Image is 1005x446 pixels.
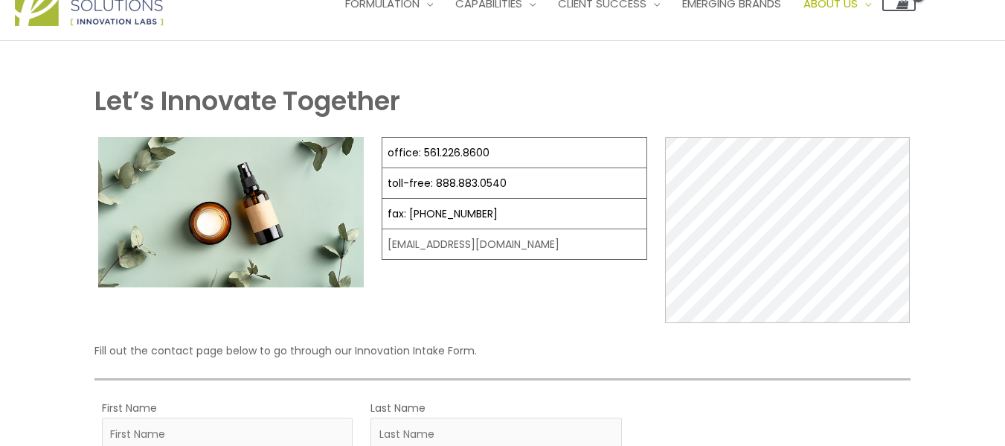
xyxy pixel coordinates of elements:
[102,398,157,418] label: First Name
[370,398,426,418] label: Last Name
[388,145,489,160] a: office: 561.226.8600
[388,206,498,221] a: fax: [PHONE_NUMBER]
[94,83,400,119] strong: Let’s Innovate Together
[382,229,647,260] td: [EMAIL_ADDRESS][DOMAIN_NAME]
[388,176,507,191] a: toll-free: 888.883.0540
[98,137,364,287] img: Contact page image for private label skincare manufacturer Cosmetic solutions shows a skin care b...
[94,341,911,360] p: Fill out the contact page below to go through our Innovation Intake Form.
